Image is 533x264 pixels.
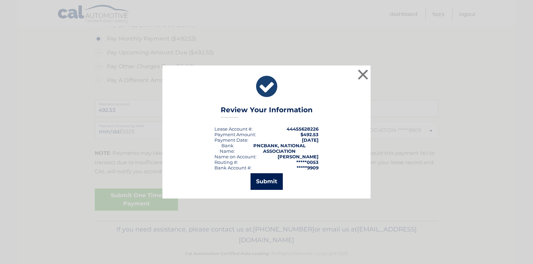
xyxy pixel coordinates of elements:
[278,154,319,159] strong: [PERSON_NAME]
[356,68,370,81] button: ×
[287,126,319,132] strong: 44455628226
[214,137,247,143] span: Payment Date
[214,143,240,154] div: Bank Name:
[214,159,238,165] div: Routing #:
[214,137,248,143] div: :
[302,137,319,143] span: [DATE]
[221,106,313,118] h3: Review Your Information
[253,143,306,154] strong: PNCBANK, NATIONAL ASSOCIATION
[214,126,253,132] div: Lease Account #:
[214,132,256,137] div: Payment Amount:
[301,132,319,137] span: $492.53
[214,154,256,159] div: Name on Account:
[251,173,283,190] button: Submit
[214,165,252,170] div: Bank Account #:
